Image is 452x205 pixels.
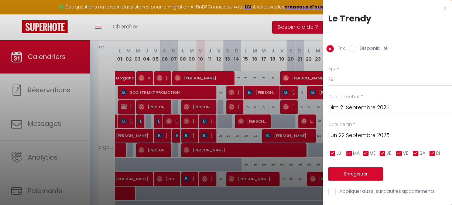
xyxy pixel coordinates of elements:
span: DI [436,150,440,157]
label: Prix [334,45,345,53]
span: SA [420,150,425,157]
button: Ouvrir le widget de chat LiveChat [6,3,28,25]
div: Le Trendy [328,13,446,24]
span: VE [403,150,408,157]
label: Date de fin [328,121,352,128]
button: Enregistrer [328,167,383,181]
span: ME [370,150,376,157]
iframe: Chat [421,172,446,199]
span: LU [336,150,341,157]
label: Disponibilité [356,45,388,53]
label: Prix [328,66,336,73]
span: JE [386,150,391,157]
span: MA [353,150,360,157]
div: x [323,4,446,13]
label: Date de début [328,93,360,100]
